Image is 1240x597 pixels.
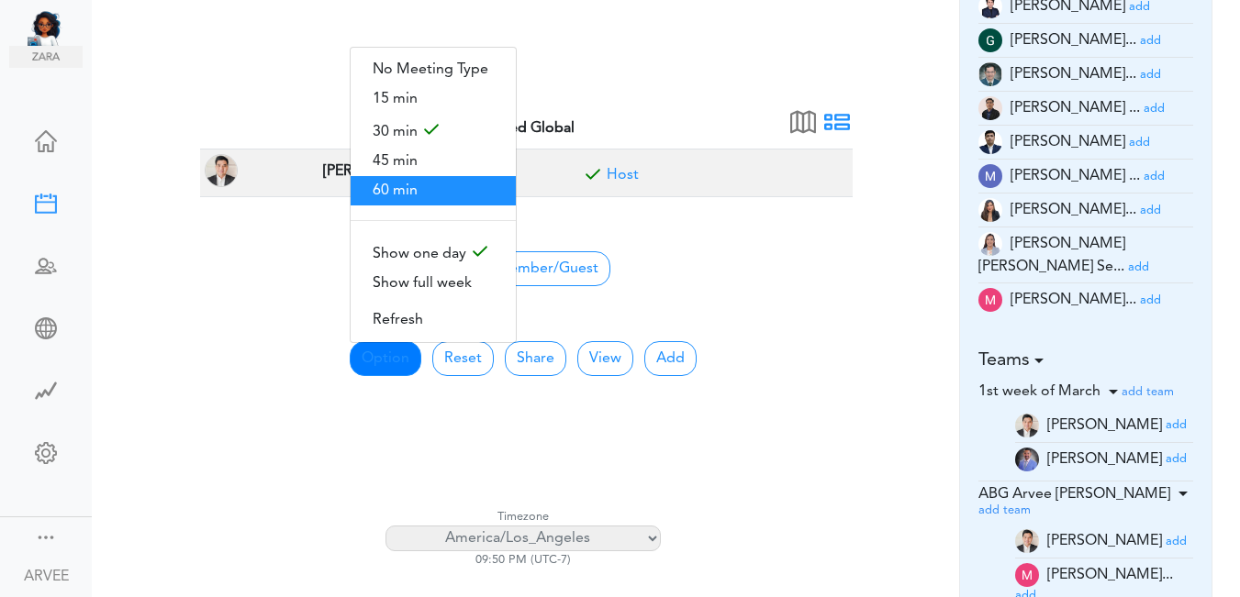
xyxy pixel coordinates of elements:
[1129,1,1150,13] small: add
[1129,137,1150,149] small: add
[1122,384,1174,399] a: add team
[1140,35,1161,47] small: add
[475,554,571,566] span: 09:50 PM (UTC-7)
[978,164,1002,188] img: wOzMUeZp9uVEwAAAABJRU5ErkJggg==
[978,384,1100,399] span: 1st week of March
[644,341,697,376] button: Add
[497,508,549,525] label: Timezone
[35,526,57,552] a: Change side menu
[1015,443,1194,476] li: rigel@unified-accounting.com
[978,96,1002,120] img: 9k=
[350,341,421,376] button: Option
[28,9,83,46] img: Unified Global - Powered by TEAMCAL AI
[351,269,516,298] span: Show full week
[1047,534,1162,548] span: [PERSON_NAME]
[9,255,83,273] div: Schedule Team Meeting
[978,283,1194,317] li: Tax Supervisor (ma.dacuma@unified-accounting.com)
[978,92,1194,126] li: Tax Manager (jm.atienza@unified-accounting.com)
[9,46,83,68] img: zara.png
[978,126,1194,160] li: Partner (justine.tala@unifiedglobalph.com)
[978,130,1002,154] img: oYmRaigo6CGHQoVEE68UKaYmSv3mcdPtBqv6mR0IswoELyKVAGpf2awGYjY1lJF3I6BneypHs55I8hk2WCirnQq9SYxiZpiWh...
[1122,386,1174,398] small: add team
[1166,536,1187,547] small: add
[1015,414,1039,437] img: Z
[1140,69,1161,81] small: add
[1140,67,1161,82] a: add
[1011,203,1136,217] span: [PERSON_NAME]...
[9,380,83,398] div: Time Saved
[1129,135,1150,149] a: add
[978,487,1170,502] span: ABG Arvee [PERSON_NAME]
[2,554,90,595] a: ARVEE
[443,251,610,286] span: Invite Member/Guest to join your Group Free Time Calendar
[1144,171,1165,182] small: add
[1015,525,1194,558] li: a.flores@unified-accounting.com
[1128,260,1149,274] a: add
[9,193,83,211] div: New Meeting
[978,504,1031,516] small: add team
[9,317,83,336] div: Share Meeting Link
[978,193,1194,227] li: Tax Accountant (mc.cabasan@unified-accounting.com)
[1011,169,1140,183] span: [PERSON_NAME] ...
[978,58,1194,92] li: Tax Admin (i.herrera@unified-accounting.com)
[35,526,57,545] div: Show menu and text
[1166,419,1187,431] small: add
[978,227,1194,283] li: Tax Manager (mc.servinas@unified-accounting.com)
[479,121,575,136] strong: Unified Global
[351,236,516,269] span: Show one day
[1015,409,1194,443] li: a.flores@unified-accounting.com
[1047,451,1162,466] span: [PERSON_NAME]
[323,164,438,179] strong: [PERSON_NAME]
[577,341,633,376] button: View
[432,341,494,376] button: Reset
[1011,33,1136,48] span: [PERSON_NAME]...
[351,55,516,84] a: No Meeting Type
[1140,203,1161,217] a: add
[350,47,517,343] div: Option
[1015,448,1039,471] img: Z
[1140,205,1161,216] small: add
[1011,293,1136,307] span: [PERSON_NAME]...
[1144,103,1165,115] small: add
[351,147,516,176] span: 45 min
[978,28,1002,52] img: wEqpdqGJg0NqAAAAABJRU5ErkJggg==
[1140,33,1161,48] a: add
[1011,135,1125,149] span: [PERSON_NAME]
[978,160,1194,193] li: Tax Advisor (mc.talley@unified-accounting.com)
[205,154,238,187] img: ARVEE FLORES(a.flores@unified-accounting.com, TAX PARTNER at Corona, CA, USA)
[978,198,1002,222] img: t+ebP8ENxXARE3R9ZYAAAAASUVORK5CYII=
[1047,568,1173,582] span: [PERSON_NAME]...
[1166,451,1187,466] a: add
[1015,529,1039,553] img: Z
[1047,417,1162,432] span: [PERSON_NAME]
[9,130,83,149] div: Home
[978,24,1194,58] li: Tax Manager (g.magsino@unified-accounting.com)
[579,165,607,193] span: Included for meeting
[1015,563,1039,587] img: zKsWRAxI9YUAAAAASUVORK5CYII=
[1166,453,1187,465] small: add
[1140,293,1161,307] a: add
[1140,294,1161,306] small: add
[978,62,1002,86] img: 2Q==
[1144,101,1165,116] a: add
[351,176,516,205] span: 60 min
[1011,67,1136,82] span: [PERSON_NAME]...
[24,566,69,588] div: ARVEE
[978,349,1194,371] h5: Teams
[1128,261,1149,273] small: add
[351,114,516,147] span: 30 min
[318,157,442,183] span: TAX PARTNER at Corona, CA, USA
[1166,417,1187,432] a: add
[9,442,83,460] div: Change Settings
[9,433,83,477] a: Change Settings
[505,341,566,376] a: Share
[978,232,1002,256] img: tYClh565bsNRV2DOQ8zUDWWPrkmSsbOKg5xJDCoDKG2XlEZmCEccTQ7zEOPYImp7PCOAf7r2cjy7pCrRzzhJpJUo4c9mYcQ0F...
[351,305,516,335] span: Refresh
[1144,169,1165,183] a: add
[978,237,1125,274] span: [PERSON_NAME] [PERSON_NAME] Se...
[607,168,639,182] a: Included for meeting
[1166,534,1187,548] a: add
[1011,101,1140,116] span: [PERSON_NAME] ...
[978,503,1031,517] a: add team
[351,84,516,114] span: 15 min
